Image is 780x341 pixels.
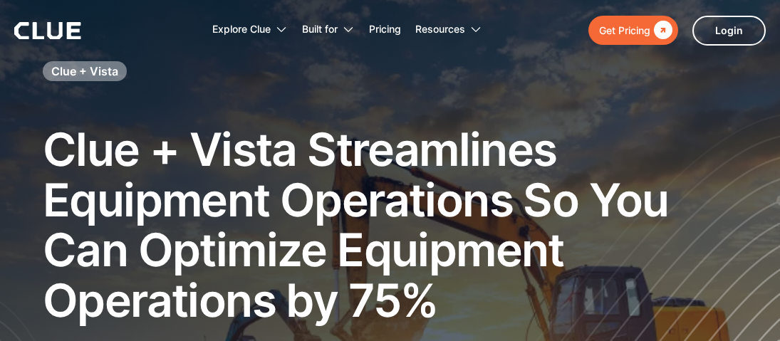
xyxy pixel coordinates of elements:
[43,125,677,325] h2: Clue + Vista Streamlines Equipment Operations So You Can Optimize Equipment Operations by 75%
[51,63,118,79] h1: Clue + Vista
[212,7,288,52] div: Explore Clue
[599,21,650,39] div: Get Pricing
[588,16,678,45] a: Get Pricing
[302,7,338,52] div: Built for
[302,7,355,52] div: Built for
[692,16,766,46] a: Login
[415,7,482,52] div: Resources
[212,7,271,52] div: Explore Clue
[415,7,465,52] div: Resources
[650,21,672,39] div: 
[369,7,401,52] a: Pricing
